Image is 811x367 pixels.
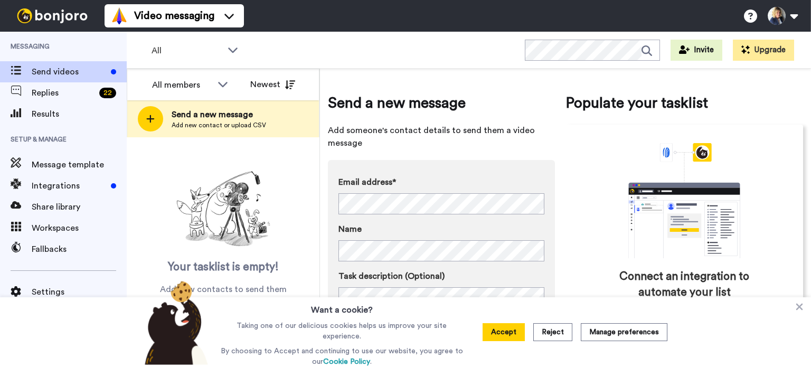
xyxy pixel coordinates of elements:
[605,143,763,258] div: animation
[565,92,803,114] span: Populate your tasklist
[328,124,555,149] span: Add someone's contact details to send them a video message
[242,74,303,95] button: Newest
[111,7,128,24] img: vm-color.svg
[152,44,222,57] span: All
[172,121,266,129] span: Add new contact or upload CSV
[135,280,213,365] img: bear-with-cookie.png
[610,269,758,300] span: Connect an integration to automate your list
[143,283,304,308] span: Add new contacts to send them personalised messages
[32,180,107,192] span: Integrations
[218,346,466,367] p: By choosing to Accept and continuing to use our website, you agree to our .
[328,92,555,114] span: Send a new message
[13,8,92,23] img: bj-logo-header-white.svg
[32,222,127,234] span: Workspaces
[311,297,373,316] h3: Want a cookie?
[483,323,525,341] button: Accept
[581,323,667,341] button: Manage preferences
[172,108,266,121] span: Send a new message
[32,201,127,213] span: Share library
[32,65,107,78] span: Send videos
[338,270,544,283] label: Task description (Optional)
[32,108,127,120] span: Results
[338,223,362,236] span: Name
[32,243,127,256] span: Fallbacks
[152,79,212,91] div: All members
[99,88,116,98] div: 22
[733,40,794,61] button: Upgrade
[32,87,95,99] span: Replies
[32,158,127,171] span: Message template
[323,358,370,365] a: Cookie Policy
[134,8,214,23] span: Video messaging
[171,167,276,251] img: ready-set-action.png
[218,321,466,342] p: Taking one of our delicious cookies helps us improve your site experience.
[671,40,722,61] button: Invite
[168,259,279,275] span: Your tasklist is empty!
[533,323,572,341] button: Reject
[32,286,127,298] span: Settings
[338,176,544,189] label: Email address*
